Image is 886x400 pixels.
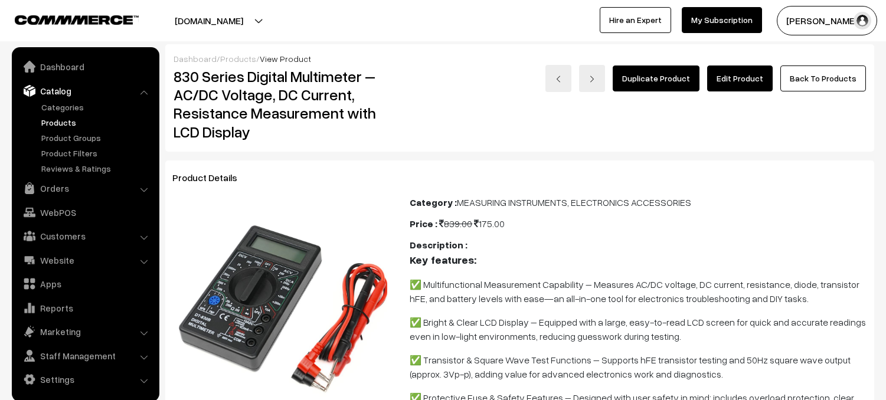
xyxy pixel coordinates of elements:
p: ✅ Transistor & Square Wave Test Functions – Supports hFE transistor testing and 50Hz square wave ... [410,353,867,381]
img: user [854,12,871,29]
a: Apps [15,273,155,294]
a: Edit Product [707,65,773,91]
a: Staff Management [15,345,155,366]
div: / / [174,53,866,65]
a: COMMMERCE [15,12,118,26]
a: Catalog [15,80,155,101]
a: Orders [15,178,155,199]
button: [PERSON_NAME] [777,6,877,35]
a: My Subscription [682,7,762,33]
a: Back To Products [780,65,866,91]
a: Marketing [15,321,155,342]
a: WebPOS [15,202,155,223]
button: [DOMAIN_NAME] [133,6,285,35]
a: Product Filters [38,147,155,159]
a: Website [15,250,155,271]
a: Product Groups [38,132,155,144]
a: Reports [15,297,155,319]
div: 175.00 [410,217,867,231]
b: Description : [410,239,467,251]
div: MEASURING INSTRUMENTS, ELECTRONICS ACCESSORIES [410,195,867,209]
a: Products [220,54,256,64]
span: 839.00 [439,218,472,229]
a: Reviews & Ratings [38,162,155,175]
span: View Product [260,54,311,64]
h2: 830 Series Digital Multimeter – AC/DC Voltage, DC Current, Resistance Measurement with LCD Display [174,67,393,141]
a: Dashboard [15,56,155,77]
a: Duplicate Product [613,65,699,91]
img: COMMMERCE [15,15,139,24]
a: Settings [15,369,155,390]
span: Key features: [410,253,476,266]
p: ✅ Multifunctional Measurement Capability – Measures AC/DC voltage, DC current, resistance, diode,... [410,277,867,306]
p: ✅ Bright & Clear LCD Display – Equipped with a large, easy-to-read LCD screen for quick and accur... [410,315,867,343]
b: Price : [410,218,437,229]
img: right-arrow.png [589,76,596,83]
a: Hire an Expert [600,7,671,33]
img: left-arrow.png [555,76,562,83]
a: Dashboard [174,54,217,64]
a: Categories [38,101,155,113]
a: Products [38,116,155,129]
b: Category : [410,196,457,208]
a: Customers [15,225,155,247]
span: Product Details [172,172,251,183]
